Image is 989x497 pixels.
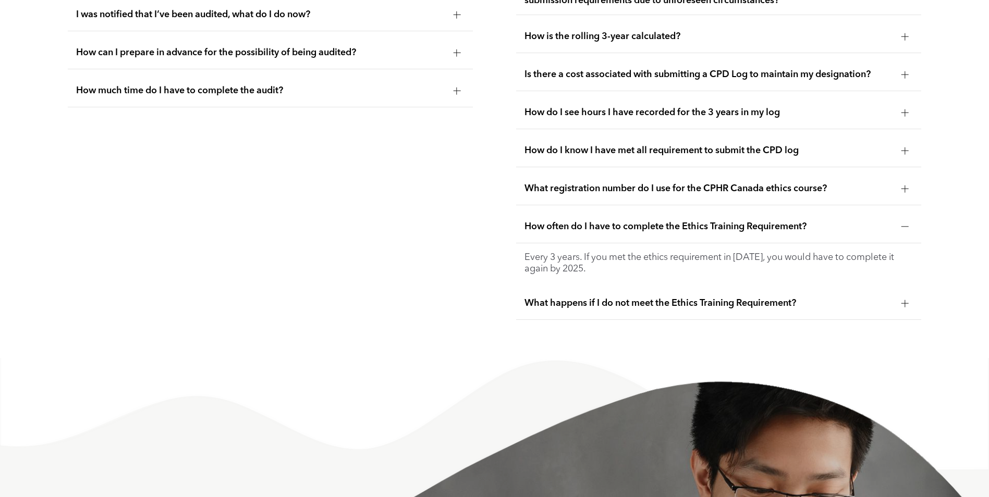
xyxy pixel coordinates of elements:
[524,145,894,156] span: How do I know I have met all requirement to submit the CPD log
[524,69,894,80] span: Is there a cost associated with submitting a CPD Log to maintain my designation?
[524,252,913,275] p: Every 3 years. If you met the ethics requirement in [DATE], you would have to complete it again b...
[524,221,894,232] span: How often do I have to complete the Ethics Training Requirement?
[76,47,445,58] span: How can I prepare in advance for the possibility of being audited?
[524,297,894,309] span: What happens if I do not meet the Ethics Training Requirement?
[524,107,894,118] span: How do I see hours I have recorded for the 3 years in my log
[76,85,445,96] span: How much time do I have to complete the audit?
[524,183,894,194] span: What registration number do I use for the CPHR Canada ethics course?
[76,9,445,20] span: I was notified that I’ve been audited, what do I do now?
[524,31,894,42] span: How is the rolling 3-year calculated?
